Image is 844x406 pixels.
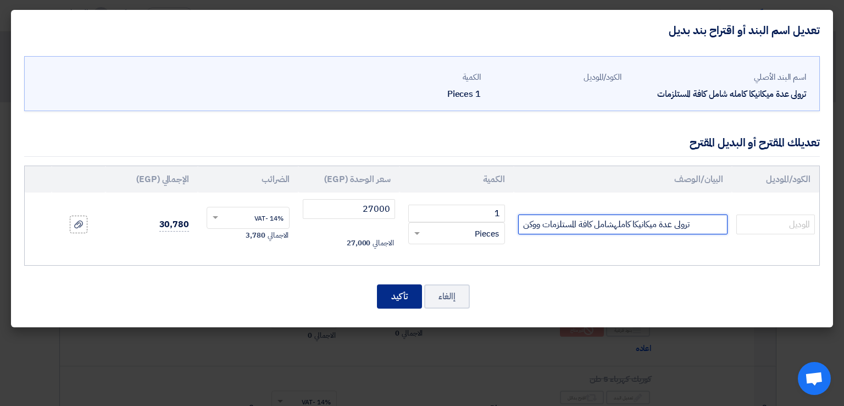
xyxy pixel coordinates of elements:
div: اسم البند الأصلي [630,71,806,84]
button: إالغاء [424,284,470,309]
span: 3,780 [246,230,265,241]
input: الموديل [736,215,815,234]
button: تأكيد [377,284,422,309]
th: الكمية [399,166,514,193]
span: الاجمالي [268,230,288,241]
th: الضرائب [198,166,298,193]
th: الإجمالي (EGP) [105,166,198,193]
div: Open chat [798,362,831,395]
input: RFQ_STEP1.ITEMS.2.AMOUNT_TITLE [408,205,505,222]
div: 1 Pieces [349,87,481,101]
span: Pieces [475,228,499,240]
span: الاجمالي [373,238,393,249]
span: 27,000 [347,238,370,249]
ng-select: VAT [207,207,290,229]
th: سعر الوحدة (EGP) [298,166,399,193]
div: ترولى عدة ميكانيكا كامله شامل كافة المستلزمات [630,87,806,101]
div: الكود/الموديل [490,71,621,84]
div: تعديلك المقترح أو البديل المقترح [690,134,820,151]
th: البيان/الوصف [514,166,732,193]
th: الكود/الموديل [732,166,819,193]
span: 30,780 [159,218,189,232]
input: أدخل سعر الوحدة [303,199,395,219]
input: Add Item Description [518,215,728,234]
h4: تعديل اسم البند أو اقتراح بند بديل [669,23,820,37]
div: الكمية [349,71,481,84]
